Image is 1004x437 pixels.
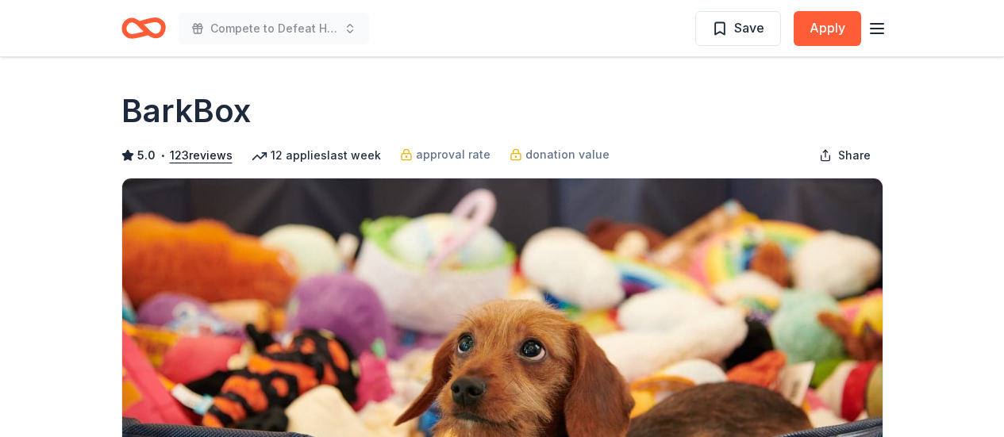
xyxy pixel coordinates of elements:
[416,145,490,164] span: approval rate
[806,140,883,171] button: Share
[400,145,490,164] a: approval rate
[794,11,861,46] button: Apply
[137,146,156,165] span: 5.0
[179,13,369,44] button: Compete to Defeat Homelessness Trivia Night
[121,89,251,133] h1: BarkBox
[160,149,165,162] span: •
[170,146,233,165] button: 123reviews
[210,19,337,38] span: Compete to Defeat Homelessness Trivia Night
[252,146,381,165] div: 12 applies last week
[510,145,610,164] a: donation value
[734,17,764,38] span: Save
[695,11,781,46] button: Save
[121,10,166,47] a: Home
[525,145,610,164] span: donation value
[838,146,871,165] span: Share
